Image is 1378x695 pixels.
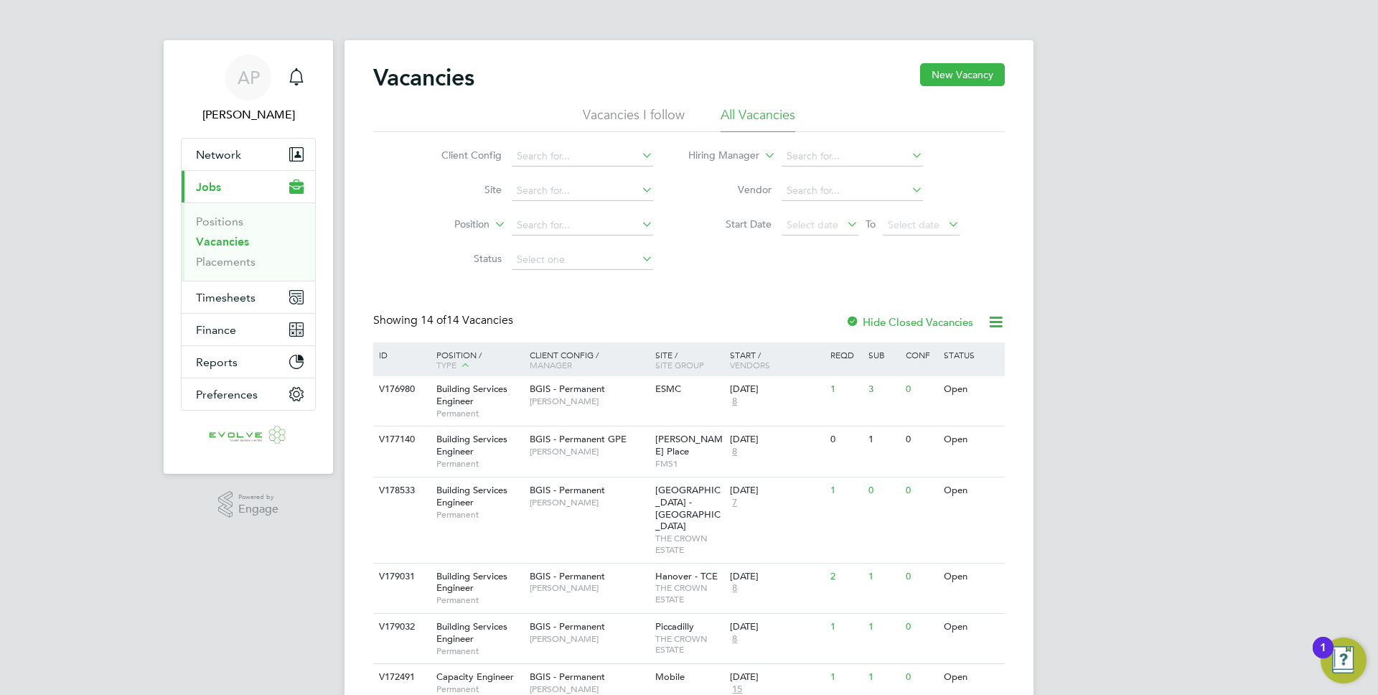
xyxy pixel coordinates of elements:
[182,346,315,378] button: Reports
[530,433,627,445] span: BGIS - Permanent GPE
[730,621,823,633] div: [DATE]
[526,342,652,377] div: Client Config /
[182,314,315,345] button: Finance
[181,425,316,448] a: Go to home page
[373,313,516,328] div: Showing
[181,55,316,123] a: AP[PERSON_NAME]
[726,342,827,377] div: Start /
[436,484,507,508] span: Building Services Engineer
[530,396,648,407] span: [PERSON_NAME]
[655,359,704,370] span: Site Group
[196,235,249,248] a: Vacancies
[730,671,823,684] div: [DATE]
[436,408,522,419] span: Permanent
[421,313,513,327] span: 14 Vacancies
[655,671,685,683] span: Mobile
[655,633,723,656] span: THE CROWN ESTATE
[940,342,1003,367] div: Status
[689,183,772,196] label: Vendor
[1320,648,1326,666] div: 1
[530,620,605,633] span: BGIS - Permanent
[196,323,236,337] span: Finance
[407,218,489,232] label: Position
[787,218,838,231] span: Select date
[782,181,923,201] input: Search for...
[530,684,648,695] span: [PERSON_NAME]
[196,215,243,228] a: Positions
[655,570,718,582] span: Hanover - TCE
[940,376,1003,403] div: Open
[181,106,316,123] span: Anthony Perrin
[419,149,502,162] label: Client Config
[218,491,279,518] a: Powered byEngage
[902,342,939,367] div: Conf
[655,620,694,633] span: Piccadilly
[375,664,426,691] div: V172491
[940,614,1003,640] div: Open
[196,291,256,304] span: Timesheets
[902,664,939,691] div: 0
[827,614,864,640] div: 1
[730,434,823,446] div: [DATE]
[530,446,648,457] span: [PERSON_NAME]
[375,564,426,590] div: V179031
[375,376,426,403] div: V176980
[655,433,723,457] span: [PERSON_NAME] Place
[655,484,721,533] span: [GEOGRAPHIC_DATA] - [GEOGRAPHIC_DATA]
[920,63,1005,86] button: New Vacancy
[436,620,507,645] span: Building Services Engineer
[530,359,572,370] span: Manager
[164,40,333,474] nav: Main navigation
[902,477,939,504] div: 0
[730,582,739,594] span: 8
[888,218,939,231] span: Select date
[419,183,502,196] label: Site
[209,425,288,448] img: evolve-talent-logo-retina.png
[436,671,514,683] span: Capacity Engineer
[861,215,880,233] span: To
[373,63,474,92] h2: Vacancies
[512,250,653,270] input: Select one
[730,383,823,396] div: [DATE]
[421,313,446,327] span: 14 of
[827,342,864,367] div: Reqd
[530,633,648,645] span: [PERSON_NAME]
[512,181,653,201] input: Search for...
[827,477,864,504] div: 1
[730,359,770,370] span: Vendors
[940,426,1003,453] div: Open
[196,180,221,194] span: Jobs
[530,484,605,496] span: BGIS - Permanent
[375,342,426,367] div: ID
[182,139,315,170] button: Network
[940,477,1003,504] div: Open
[721,106,795,132] li: All Vacancies
[182,281,315,313] button: Timesheets
[902,614,939,640] div: 0
[689,218,772,230] label: Start Date
[436,458,522,470] span: Permanent
[655,533,723,555] span: THE CROWN ESTATE
[530,570,605,582] span: BGIS - Permanent
[865,564,902,590] div: 1
[865,664,902,691] div: 1
[512,215,653,235] input: Search for...
[730,396,739,408] span: 8
[655,582,723,605] span: THE CROWN ESTATE
[782,146,923,167] input: Search for...
[902,564,939,590] div: 0
[238,68,260,87] span: AP
[419,252,502,265] label: Status
[677,149,759,163] label: Hiring Manager
[512,146,653,167] input: Search for...
[238,491,278,503] span: Powered by
[182,171,315,202] button: Jobs
[530,582,648,594] span: [PERSON_NAME]
[730,485,823,497] div: [DATE]
[196,388,258,401] span: Preferences
[182,202,315,281] div: Jobs
[655,458,723,470] span: FMS1
[1321,638,1367,684] button: Open Resource Center, 1 new notification
[652,342,727,377] div: Site /
[940,564,1003,590] div: Open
